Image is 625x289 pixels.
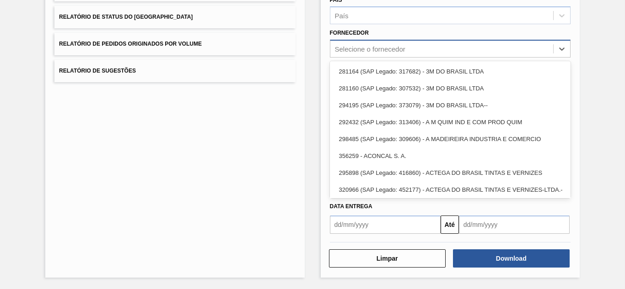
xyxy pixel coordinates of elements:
[441,215,459,234] button: Até
[330,131,571,147] div: 298485 (SAP Legado: 309606) - A MADEIREIRA INDUSTRIA E COMERCIO
[330,63,571,80] div: 281164 (SAP Legado: 317682) - 3M DO BRASIL LTDA
[330,215,441,234] input: dd/mm/yyyy
[335,12,349,20] div: País
[54,6,295,28] button: Relatório de Status do [GEOGRAPHIC_DATA]
[453,249,570,268] button: Download
[54,60,295,82] button: Relatório de Sugestões
[59,14,193,20] span: Relatório de Status do [GEOGRAPHIC_DATA]
[59,68,136,74] span: Relatório de Sugestões
[330,80,571,97] div: 281160 (SAP Legado: 307532) - 3M DO BRASIL LTDA
[330,114,571,131] div: 292432 (SAP Legado: 313406) - A M QUIM IND E COM PROD QUIM
[330,147,571,164] div: 356259 - ACONCAL S. A.
[335,45,405,53] div: Selecione o fornecedor
[330,203,372,210] span: Data entrega
[330,30,369,36] label: Fornecedor
[330,164,571,181] div: 295898 (SAP Legado: 416860) - ACTEGA DO BRASIL TINTAS E VERNIZES
[330,181,571,198] div: 320966 (SAP Legado: 452177) - ACTEGA DO BRASIL TINTAS E VERNIZES-LTDA.-
[459,215,570,234] input: dd/mm/yyyy
[54,33,295,55] button: Relatório de Pedidos Originados por Volume
[329,249,446,268] button: Limpar
[330,97,571,114] div: 294195 (SAP Legado: 373079) - 3M DO BRASIL LTDA--
[59,41,202,47] span: Relatório de Pedidos Originados por Volume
